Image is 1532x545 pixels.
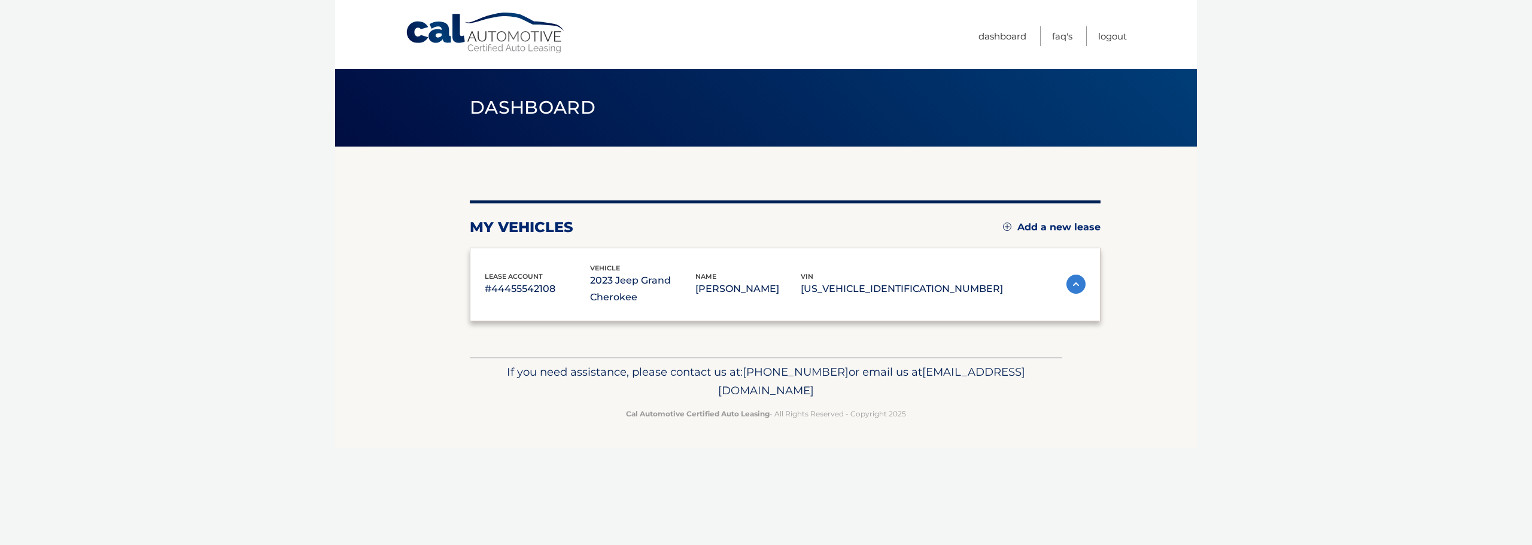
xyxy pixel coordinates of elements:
h2: my vehicles [470,218,573,236]
span: [PHONE_NUMBER] [743,365,849,379]
strong: Cal Automotive Certified Auto Leasing [626,409,770,418]
p: 2023 Jeep Grand Cherokee [590,272,695,306]
span: vehicle [590,264,620,272]
span: name [695,272,716,281]
a: Logout [1098,26,1127,46]
a: Cal Automotive [405,12,567,54]
p: [US_VEHICLE_IDENTIFICATION_NUMBER] [801,281,1003,297]
p: - All Rights Reserved - Copyright 2025 [478,407,1054,420]
a: Add a new lease [1003,221,1101,233]
p: #44455542108 [485,281,590,297]
p: If you need assistance, please contact us at: or email us at [478,363,1054,401]
span: vin [801,272,813,281]
span: lease account [485,272,543,281]
a: FAQ's [1052,26,1072,46]
span: Dashboard [470,96,595,118]
img: accordion-active.svg [1066,275,1086,294]
p: [PERSON_NAME] [695,281,801,297]
img: add.svg [1003,223,1011,231]
a: Dashboard [978,26,1026,46]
